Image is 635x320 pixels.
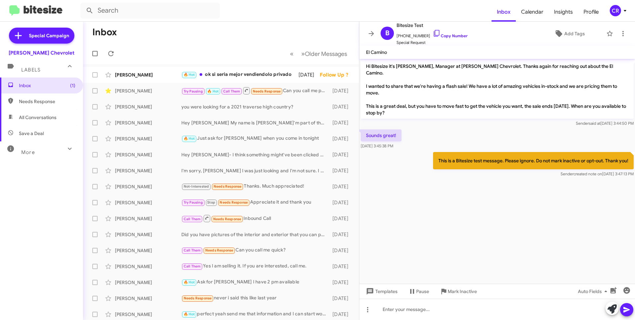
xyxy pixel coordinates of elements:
[115,151,181,158] div: [PERSON_NAME]
[366,49,387,55] span: El Camino
[365,285,398,297] span: Templates
[329,263,354,270] div: [DATE]
[253,89,281,93] span: Needs Response
[115,119,181,126] div: [PERSON_NAME]
[578,2,604,22] a: Profile
[329,167,354,174] div: [DATE]
[433,33,468,38] a: Copy Number
[213,217,241,221] span: Needs Response
[297,47,351,61] button: Next
[181,310,329,318] div: perfect yeah send me that information and I can start working on getting you the best number for it
[181,262,329,270] div: Yes I am selling it. If you are interested, call me.
[181,199,329,206] div: Appreciate it and thank you
[184,200,203,205] span: Try Pausing
[115,231,181,238] div: [PERSON_NAME]
[397,21,468,29] span: Bitesize Test
[433,152,634,169] p: This is a Bitesize test message. Please ignore. Do not mark inactive or opt-out. Thank you!
[9,28,74,44] a: Special Campaign
[492,2,516,22] span: Inbox
[286,47,298,61] button: Previous
[181,183,329,190] div: Thanks. Much appreciated!
[115,311,181,318] div: [PERSON_NAME]
[115,72,181,78] div: [PERSON_NAME]
[184,280,195,284] span: 🔥 Hot
[434,285,482,297] button: Mark Inactive
[305,50,347,58] span: Older Messages
[184,184,209,189] span: Not-Interested
[115,215,181,222] div: [PERSON_NAME]
[397,29,468,39] span: [PHONE_NUMBER]
[329,311,354,318] div: [DATE]
[181,151,329,158] div: Hey [PERSON_NAME]- I think something might've been clicked when I was on the website for service ...
[220,200,248,205] span: Needs Response
[299,72,320,78] div: [DATE]
[361,129,402,141] p: Sounds great!
[561,171,634,176] span: Sender [DATE] 3:47:13 PM
[19,98,75,105] span: Needs Response
[181,103,329,110] div: you were looking for a 2021 traverse high country?
[181,231,329,238] div: Did you have pictures of the interior and exterior that you can provide to give you a ball park e...
[115,247,181,254] div: [PERSON_NAME]
[115,279,181,286] div: [PERSON_NAME]
[115,183,181,190] div: [PERSON_NAME]
[573,285,615,297] button: Auto Fields
[181,135,329,142] div: Just ask for [PERSON_NAME] when you come in tonight
[329,183,354,190] div: [DATE]
[329,135,354,142] div: [DATE]
[329,279,354,286] div: [DATE]
[181,294,329,302] div: never i said this like last year
[516,2,549,22] a: Calendar
[361,143,393,148] span: [DATE] 3:45:38 PM
[21,67,41,73] span: Labels
[214,184,242,189] span: Needs Response
[604,5,628,16] button: CR
[115,199,181,206] div: [PERSON_NAME]
[329,103,354,110] div: [DATE]
[21,149,35,155] span: More
[184,312,195,316] span: 🔥 Hot
[329,119,354,126] div: [DATE]
[184,217,201,221] span: Call Them
[286,47,351,61] nav: Page navigation example
[181,71,299,79] div: ok si seria mejor vendiendolo privado
[329,247,354,254] div: [DATE]
[181,278,329,286] div: Ask for [PERSON_NAME] I have 2 pm available
[385,28,390,39] span: B
[184,296,212,300] span: Needs Response
[184,73,195,77] span: 🔥 Hot
[115,103,181,110] div: [PERSON_NAME]
[19,82,75,89] span: Inbox
[549,2,578,22] a: Insights
[223,89,240,93] span: Call Them
[397,39,468,46] span: Special Request
[320,72,354,78] div: Follow Up ?
[115,295,181,302] div: [PERSON_NAME]
[207,200,215,205] span: Stop
[576,121,634,126] span: Sender [DATE] 3:44:50 PM
[416,285,429,297] span: Pause
[70,82,75,89] span: (1)
[92,27,117,38] h1: Inbox
[184,89,203,93] span: Try Pausing
[564,28,585,40] span: Add Tags
[610,5,621,16] div: CR
[574,171,602,176] span: created note on
[589,121,600,126] span: said at
[329,199,354,206] div: [DATE]
[290,50,294,58] span: «
[578,285,610,297] span: Auto Fields
[19,130,44,137] span: Save a Deal
[181,119,329,126] div: Hey [PERSON_NAME] My name is [PERSON_NAME]'m part of the sales team, do you have some time [DATE]...
[448,285,477,297] span: Mark Inactive
[536,28,603,40] button: Add Tags
[205,248,233,252] span: Needs Response
[115,135,181,142] div: [PERSON_NAME]
[329,87,354,94] div: [DATE]
[329,295,354,302] div: [DATE]
[184,264,201,268] span: Call Them
[181,167,329,174] div: I'm sorry, [PERSON_NAME] I was just looking and I'm not sure. I will stop by if I have a chance s...
[115,167,181,174] div: [PERSON_NAME]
